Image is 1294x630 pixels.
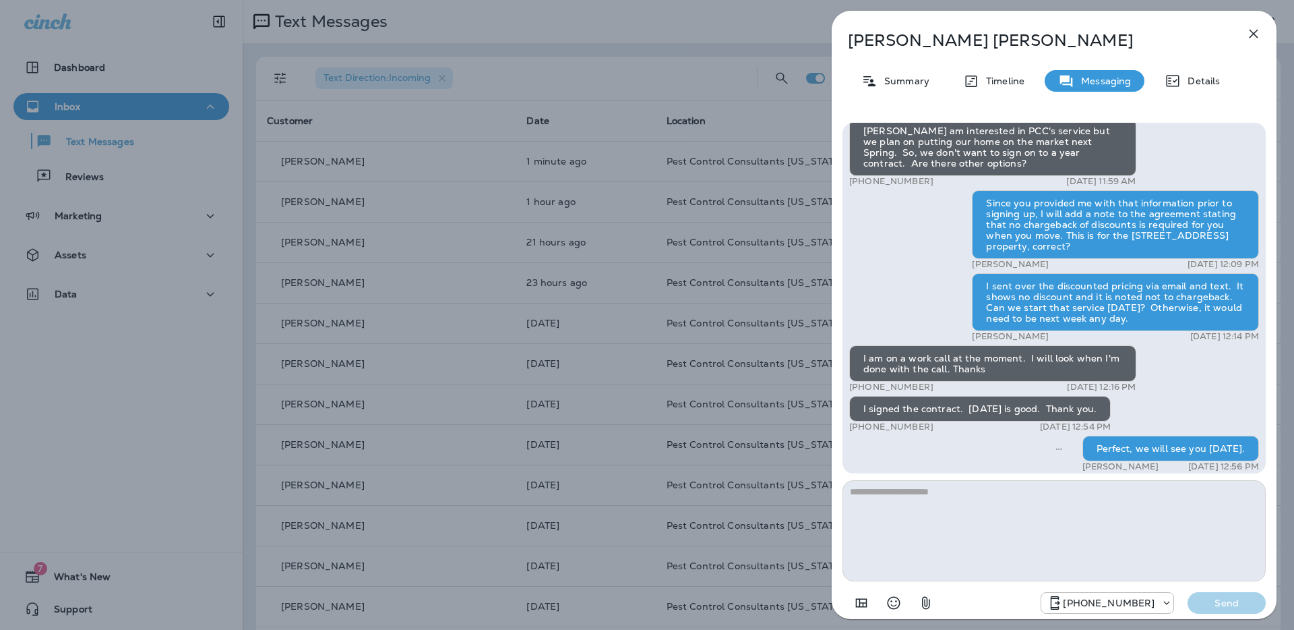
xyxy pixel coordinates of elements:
div: Since you provided me with that information prior to signing up, I will add a note to the agreeme... [972,190,1259,259]
div: [PERSON_NAME] am interested in PCC's service but we plan on putting our home on the market next S... [849,118,1136,176]
p: [PHONE_NUMBER] [1063,598,1154,608]
p: Timeline [979,76,1024,86]
p: [PERSON_NAME] [1082,461,1159,472]
p: [PERSON_NAME] [972,259,1049,270]
p: [DATE] 12:09 PM [1188,259,1259,270]
p: [DATE] 12:56 PM [1188,461,1259,472]
p: Summary [877,76,929,86]
div: I am on a work call at the moment. I will look when I'm done with the call. Thanks [849,345,1136,382]
p: [DATE] 12:54 PM [1040,422,1111,432]
p: [PHONE_NUMBER] [849,382,933,393]
div: I sent over the discounted pricing via email and text. It shows no discount and it is noted not t... [972,273,1259,331]
p: [PHONE_NUMBER] [849,176,933,187]
div: +1 (815) 998-9676 [1041,595,1173,611]
div: I signed the contract. [DATE] is good. Thank you. [849,396,1111,422]
p: Messaging [1074,76,1131,86]
span: Sent [1055,442,1062,454]
p: [PHONE_NUMBER] [849,422,933,432]
button: Select an emoji [880,590,907,617]
p: [DATE] 12:14 PM [1190,331,1259,342]
p: [PERSON_NAME] [972,331,1049,342]
div: Perfect, we will see you [DATE]. [1082,436,1259,461]
button: Add in a premade template [848,590,875,617]
p: Details [1181,76,1220,86]
p: [DATE] 12:16 PM [1067,382,1136,393]
p: [DATE] 11:59 AM [1066,176,1136,187]
p: [PERSON_NAME] [PERSON_NAME] [848,31,1216,50]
